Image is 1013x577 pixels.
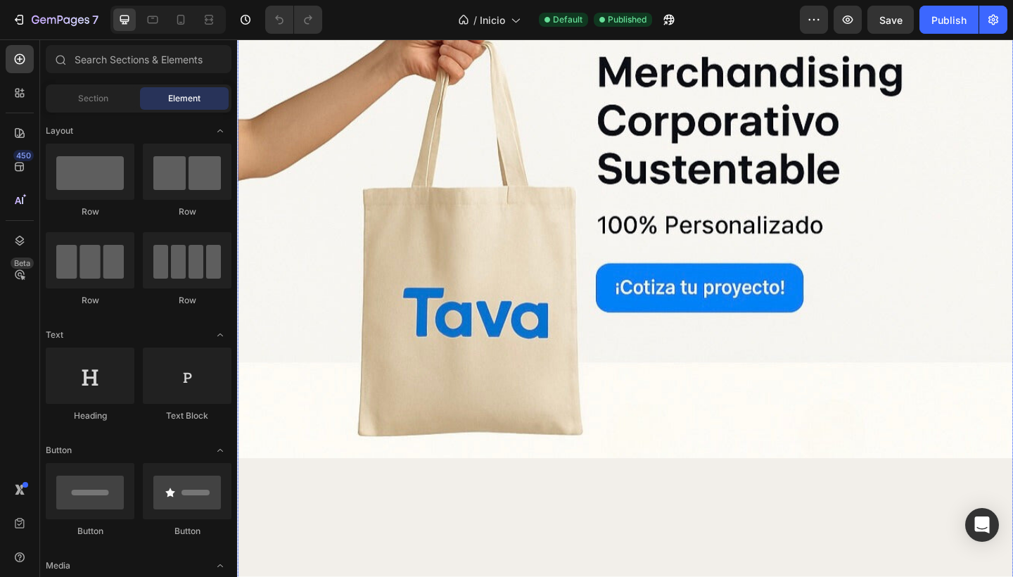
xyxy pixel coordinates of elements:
button: Publish [919,6,979,34]
div: Undo/Redo [265,6,322,34]
span: Section [78,92,108,105]
span: Save [879,14,903,26]
div: Text Block [143,410,231,422]
input: Search Sections & Elements [46,45,231,73]
span: Toggle open [209,120,231,142]
span: Element [168,92,200,105]
span: Toggle open [209,324,231,346]
div: Heading [46,410,134,422]
span: / [473,13,477,27]
div: Row [46,294,134,307]
span: Layout [46,125,73,137]
div: Publish [931,13,967,27]
span: Toggle open [209,554,231,577]
div: Row [46,205,134,218]
span: Inicio [480,13,505,27]
iframe: Design area [237,39,1013,577]
p: 7 [92,11,98,28]
span: Media [46,559,70,572]
span: Text [46,329,63,341]
span: Published [608,13,646,26]
div: Button [143,525,231,538]
span: Default [553,13,582,26]
button: Save [867,6,914,34]
div: Button [46,525,134,538]
div: Row [143,294,231,307]
span: Toggle open [209,439,231,462]
span: Button [46,444,72,457]
button: 7 [6,6,105,34]
div: Open Intercom Messenger [965,508,999,542]
div: 450 [13,150,34,161]
div: Row [143,205,231,218]
div: Beta [11,258,34,269]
